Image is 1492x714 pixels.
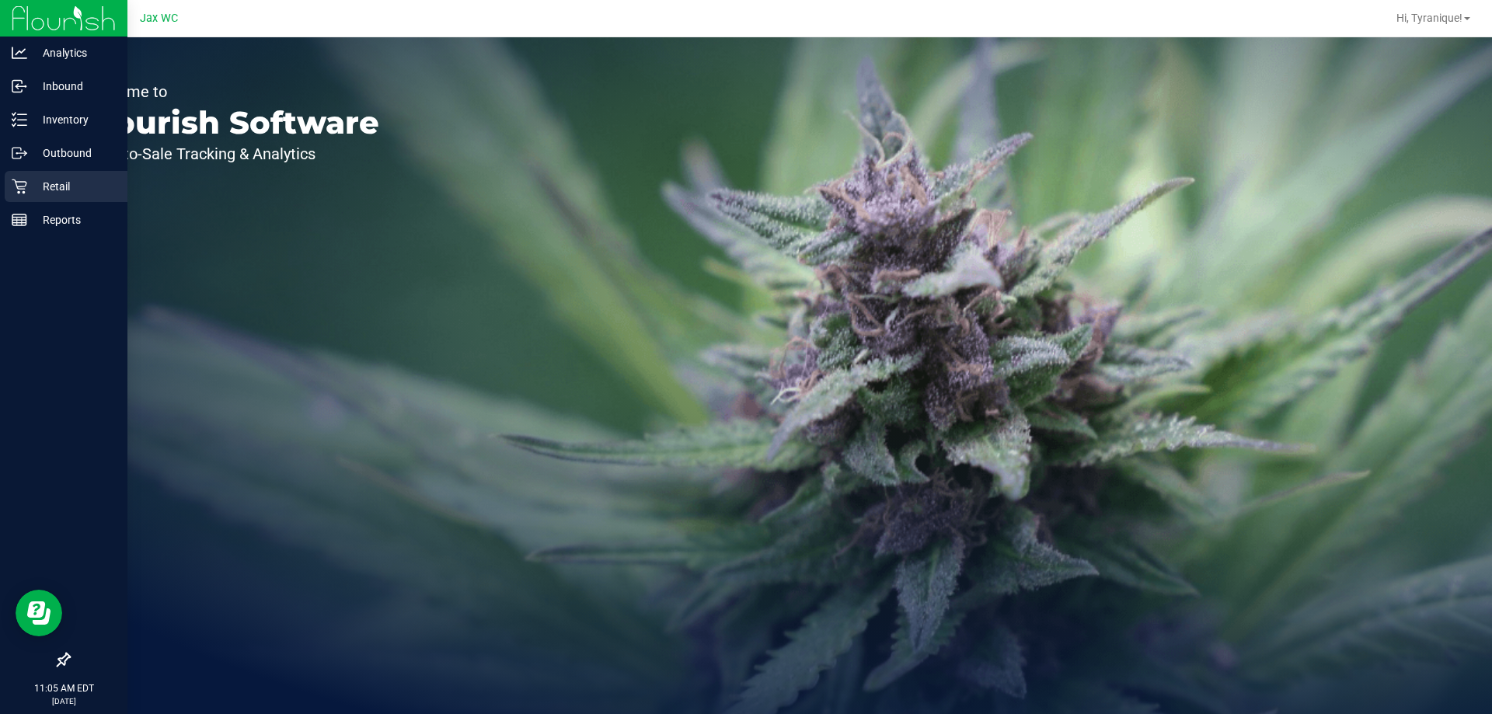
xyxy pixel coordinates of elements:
[16,590,62,636] iframe: Resource center
[140,12,178,25] span: Jax WC
[12,179,27,194] inline-svg: Retail
[84,146,379,162] p: Seed-to-Sale Tracking & Analytics
[12,45,27,61] inline-svg: Analytics
[27,77,120,96] p: Inbound
[7,681,120,695] p: 11:05 AM EDT
[12,145,27,161] inline-svg: Outbound
[12,112,27,127] inline-svg: Inventory
[27,110,120,129] p: Inventory
[7,695,120,707] p: [DATE]
[27,144,120,162] p: Outbound
[27,211,120,229] p: Reports
[12,212,27,228] inline-svg: Reports
[84,84,379,99] p: Welcome to
[1396,12,1462,24] span: Hi, Tyranique!
[84,107,379,138] p: Flourish Software
[27,177,120,196] p: Retail
[27,44,120,62] p: Analytics
[12,78,27,94] inline-svg: Inbound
